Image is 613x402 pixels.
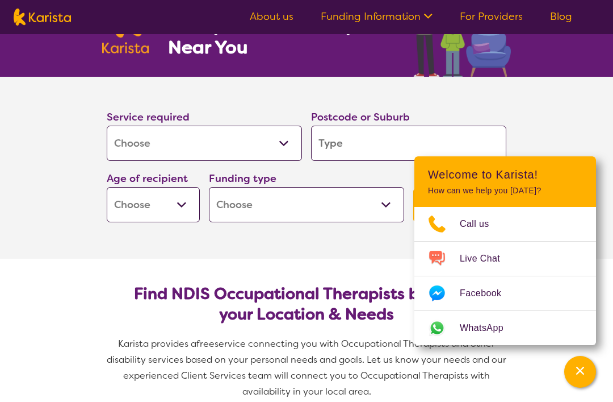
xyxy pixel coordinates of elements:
label: Funding type [209,172,276,185]
input: Type [311,126,506,161]
label: Age of recipient [107,172,188,185]
h2: Find NDIS Occupational Therapists based on your Location & Needs [116,284,497,325]
img: Karista logo [14,9,71,26]
button: Channel Menu [564,356,596,388]
a: For Providers [460,10,523,23]
ul: Choose channel [414,207,596,345]
span: free [196,338,215,350]
p: How can we help you [DATE]? [428,186,582,196]
h2: Welcome to Karista! [428,168,582,181]
label: Service required [107,110,190,124]
div: Channel Menu [414,156,596,345]
span: Call us [460,215,503,233]
button: Search [413,188,506,222]
span: Facebook [460,285,515,302]
a: About us [250,10,293,23]
label: Postcode or Suburb [311,110,410,124]
span: Karista provides a [118,338,196,350]
span: service connecting you with Occupational Therapists and other disability services based on your p... [107,338,509,397]
a: Funding Information [321,10,433,23]
a: Blog [550,10,572,23]
a: Web link opens in a new tab. [414,311,596,345]
span: WhatsApp [460,320,517,337]
span: Live Chat [460,250,514,267]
